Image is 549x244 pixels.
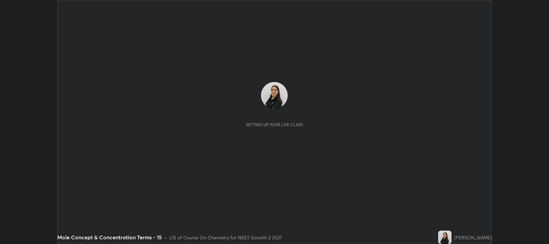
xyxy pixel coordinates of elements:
img: ecece39d808d43ba862a92e68c384f5b.jpg [261,82,288,109]
div: Setting up your live class [246,122,303,127]
div: Mole Concept & Concentration Terms - 15 [57,233,162,241]
img: ecece39d808d43ba862a92e68c384f5b.jpg [438,231,452,244]
div: • [164,234,167,241]
div: [PERSON_NAME] [454,234,492,241]
div: L15 of Course On Chemistry for NEET Growth 2 2027 [169,234,282,241]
